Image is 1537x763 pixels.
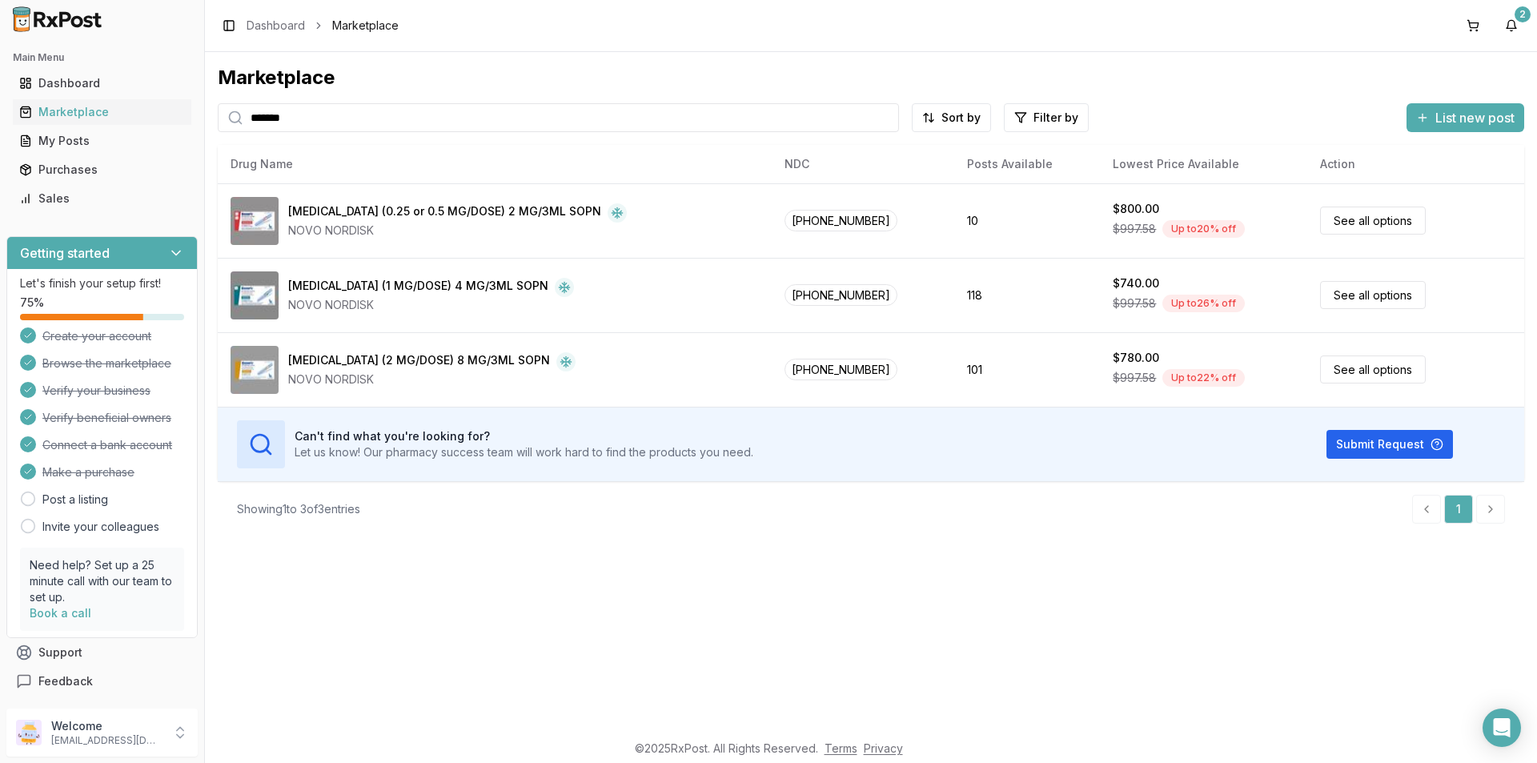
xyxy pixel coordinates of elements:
[1100,145,1307,183] th: Lowest Price Available
[1412,495,1505,524] nav: pagination
[1113,295,1156,311] span: $997.58
[954,183,1101,258] td: 10
[6,99,198,125] button: Marketplace
[6,6,109,32] img: RxPost Logo
[288,371,576,388] div: NOVO NORDISK
[288,297,574,313] div: NOVO NORDISK
[237,501,360,517] div: Showing 1 to 3 of 3 entries
[231,346,279,394] img: Ozempic (2 MG/DOSE) 8 MG/3ML SOPN
[1326,430,1453,459] button: Submit Request
[1162,220,1245,238] div: Up to 20 % off
[288,278,548,297] div: [MEDICAL_DATA] (1 MG/DOSE) 4 MG/3ML SOPN
[6,667,198,696] button: Feedback
[231,271,279,319] img: Ozempic (1 MG/DOSE) 4 MG/3ML SOPN
[772,145,953,183] th: NDC
[954,258,1101,332] td: 118
[20,295,44,311] span: 75 %
[1113,275,1159,291] div: $740.00
[6,157,198,183] button: Purchases
[288,352,550,371] div: [MEDICAL_DATA] (2 MG/DOSE) 8 MG/3ML SOPN
[954,145,1101,183] th: Posts Available
[13,98,191,126] a: Marketplace
[42,492,108,508] a: Post a listing
[42,437,172,453] span: Connect a bank account
[20,275,184,291] p: Let's finish your setup first!
[51,718,163,734] p: Welcome
[247,18,305,34] a: Dashboard
[6,128,198,154] button: My Posts
[1320,355,1426,384] a: See all options
[1435,108,1515,127] span: List new post
[13,51,191,64] h2: Main Menu
[6,70,198,96] button: Dashboard
[19,133,185,149] div: My Posts
[51,734,163,747] p: [EMAIL_ADDRESS][DOMAIN_NAME]
[42,328,151,344] span: Create your account
[19,162,185,178] div: Purchases
[30,557,175,605] p: Need help? Set up a 25 minute call with our team to set up.
[42,410,171,426] span: Verify beneficial owners
[231,197,279,245] img: Ozempic (0.25 or 0.5 MG/DOSE) 2 MG/3ML SOPN
[288,203,601,223] div: [MEDICAL_DATA] (0.25 or 0.5 MG/DOSE) 2 MG/3ML SOPN
[1033,110,1078,126] span: Filter by
[912,103,991,132] button: Sort by
[1113,221,1156,237] span: $997.58
[1499,13,1524,38] button: 2
[288,223,627,239] div: NOVO NORDISK
[20,243,110,263] h3: Getting started
[19,75,185,91] div: Dashboard
[785,359,897,380] span: [PHONE_NUMBER]
[295,444,753,460] p: Let us know! Our pharmacy success team will work hard to find the products you need.
[42,383,150,399] span: Verify your business
[1320,281,1426,309] a: See all options
[1483,709,1521,747] div: Open Intercom Messenger
[13,126,191,155] a: My Posts
[785,284,897,306] span: [PHONE_NUMBER]
[941,110,981,126] span: Sort by
[42,355,171,371] span: Browse the marketplace
[42,519,159,535] a: Invite your colleagues
[218,65,1524,90] div: Marketplace
[6,186,198,211] button: Sales
[785,210,897,231] span: [PHONE_NUMBER]
[1444,495,1473,524] a: 1
[1004,103,1089,132] button: Filter by
[1407,111,1524,127] a: List new post
[1320,207,1426,235] a: See all options
[247,18,399,34] nav: breadcrumb
[825,741,857,755] a: Terms
[1307,145,1524,183] th: Action
[19,104,185,120] div: Marketplace
[13,69,191,98] a: Dashboard
[13,184,191,213] a: Sales
[1113,201,1159,217] div: $800.00
[1515,6,1531,22] div: 2
[1162,295,1245,312] div: Up to 26 % off
[1162,369,1245,387] div: Up to 22 % off
[38,673,93,689] span: Feedback
[19,191,185,207] div: Sales
[16,720,42,745] img: User avatar
[218,145,772,183] th: Drug Name
[332,18,399,34] span: Marketplace
[1113,350,1159,366] div: $780.00
[295,428,753,444] h3: Can't find what you're looking for?
[1407,103,1524,132] button: List new post
[1113,370,1156,386] span: $997.58
[6,638,198,667] button: Support
[954,332,1101,407] td: 101
[30,606,91,620] a: Book a call
[864,741,903,755] a: Privacy
[42,464,134,480] span: Make a purchase
[13,155,191,184] a: Purchases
